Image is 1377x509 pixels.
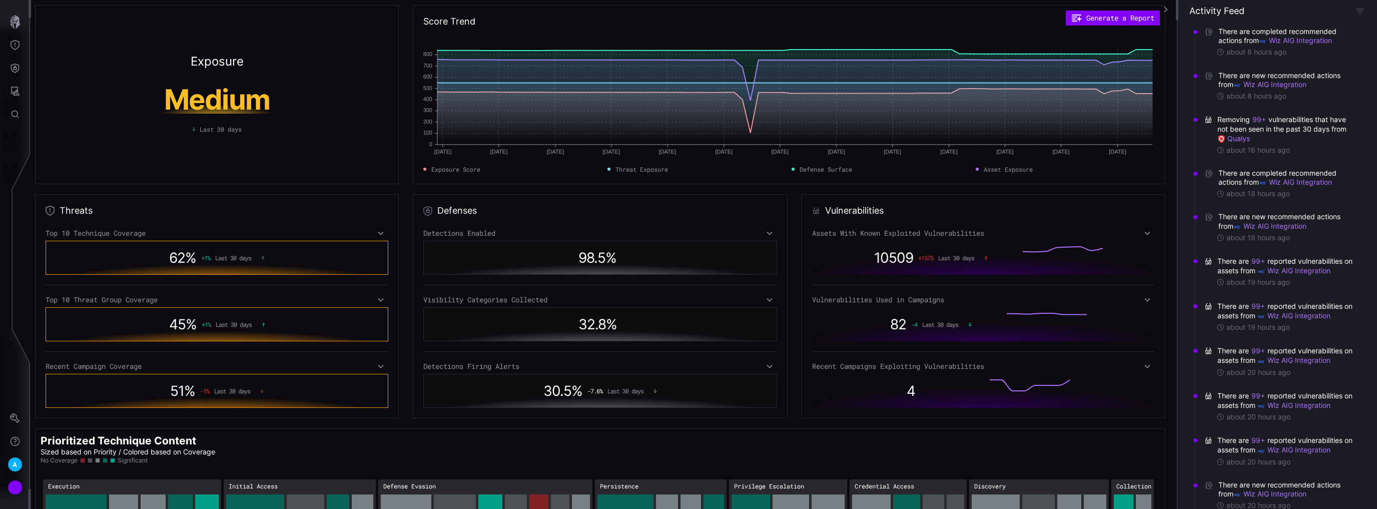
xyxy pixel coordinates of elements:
[1251,346,1265,356] button: 99+
[46,229,388,238] div: Top 10 Technique Coverage
[940,149,958,155] text: [DATE]
[423,16,475,28] h2: Score Trend
[1226,92,1286,101] time: about 8 hours ago
[1226,278,1290,287] time: about 19 hours ago
[615,165,668,174] span: Threat Exposure
[1217,115,1355,143] span: Removing vulnerabilities that have not been seen in the past 30 days from
[1226,457,1290,466] time: about 20 hours ago
[423,229,778,238] div: Detections Enabled
[1189,5,1244,17] h4: Activity Feed
[984,165,1033,174] span: Asset Exposure
[1233,489,1306,498] a: Wiz AIG Integration
[1226,412,1290,421] time: about 20 hours ago
[828,149,845,155] text: [DATE]
[578,316,617,333] span: 32.8 %
[874,249,913,266] span: 10509
[1259,179,1267,187] img: Wiz
[658,149,676,155] text: [DATE]
[60,205,93,217] h2: Threats
[41,456,78,464] span: No Coverage
[1233,223,1241,231] img: Wiz
[423,96,432,102] text: 400
[890,316,906,333] span: 82
[1109,149,1126,155] text: [DATE]
[1218,169,1355,187] span: There are completed recommended actions from
[1257,357,1265,365] img: Wiz
[46,295,388,304] div: Top 10 Threat Group Coverage
[938,254,974,261] span: Last 30 days
[1226,323,1290,332] time: about 19 hours ago
[13,459,17,470] span: A
[46,362,388,371] div: Recent Campaign Coverage
[423,63,432,69] text: 700
[1226,368,1290,377] time: about 20 hours ago
[578,249,616,266] span: 98.5 %
[587,387,602,394] span: -7.6 %
[546,149,564,155] text: [DATE]
[1257,356,1330,364] a: Wiz AIG Integration
[1259,36,1332,45] a: Wiz AIG Integration
[216,321,252,328] span: Last 30 days
[191,56,244,68] h2: Exposure
[543,382,582,399] span: 30.5 %
[200,387,209,394] span: -1 %
[1217,346,1355,365] span: There are reported vulnerabilities on assets from
[200,125,242,134] span: Last 30 days
[1251,256,1265,266] button: 99+
[715,149,733,155] text: [DATE]
[1217,256,1355,275] span: There are reported vulnerabilities on assets from
[423,119,432,125] text: 200
[1233,80,1306,89] a: Wiz AIG Integration
[423,130,432,136] text: 100
[1218,71,1355,89] span: There are new recommended actions from
[429,141,432,147] text: 0
[490,149,507,155] text: [DATE]
[1251,301,1265,311] button: 99+
[1257,312,1265,320] img: Wiz
[1218,27,1355,45] span: There are completed recommended actions from
[41,434,1160,447] h2: Prioritized Technique Content
[1257,401,1330,409] a: Wiz AIG Integration
[123,86,311,114] h1: Medium
[41,447,1160,456] p: Sized based on Priority / Colored based on Coverage
[812,362,1155,371] div: Recent Campaigns Exploiting Vulnerabilities
[423,108,432,114] text: 300
[1257,402,1265,410] img: Wiz
[118,456,148,464] span: Significant
[602,149,620,155] text: [DATE]
[169,249,196,266] span: 62 %
[1226,189,1290,198] time: about 18 hours ago
[1257,267,1265,275] img: Wiz
[423,295,778,304] div: Visibility Categories Collected
[922,321,958,328] span: Last 30 days
[812,229,1155,238] div: Assets With Known Exploited Vulnerabilities
[918,254,933,261] span: + 1575
[1257,447,1265,455] img: Wiz
[1251,435,1265,445] button: 99+
[1217,391,1355,410] span: There are reported vulnerabilities on assets from
[1233,490,1241,498] img: Wiz
[907,382,915,399] span: 4
[214,387,250,394] span: Last 30 days
[423,51,432,57] text: 800
[423,74,432,80] text: 600
[434,149,451,155] text: [DATE]
[1226,48,1286,57] time: about 8 hours ago
[1257,311,1330,320] a: Wiz AIG Integration
[1,453,30,476] button: A
[1217,135,1225,143] img: Qualys VMDR
[423,362,778,371] div: Detections Firing Alerts
[1257,266,1330,275] a: Wiz AIG Integration
[1218,480,1355,498] span: There are new recommended actions from
[170,382,195,399] span: 51 %
[1257,445,1330,454] a: Wiz AIG Integration
[1226,146,1290,155] time: about 16 hours ago
[1066,11,1160,26] button: Generate a Report
[1259,37,1267,45] img: Wiz
[1252,115,1266,125] button: 99+
[1233,222,1306,230] a: Wiz AIG Integration
[1217,435,1355,454] span: There are reported vulnerabilities on assets from
[215,254,251,261] span: Last 30 days
[607,387,643,394] span: Last 30 days
[1218,212,1355,230] span: There are new recommended actions from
